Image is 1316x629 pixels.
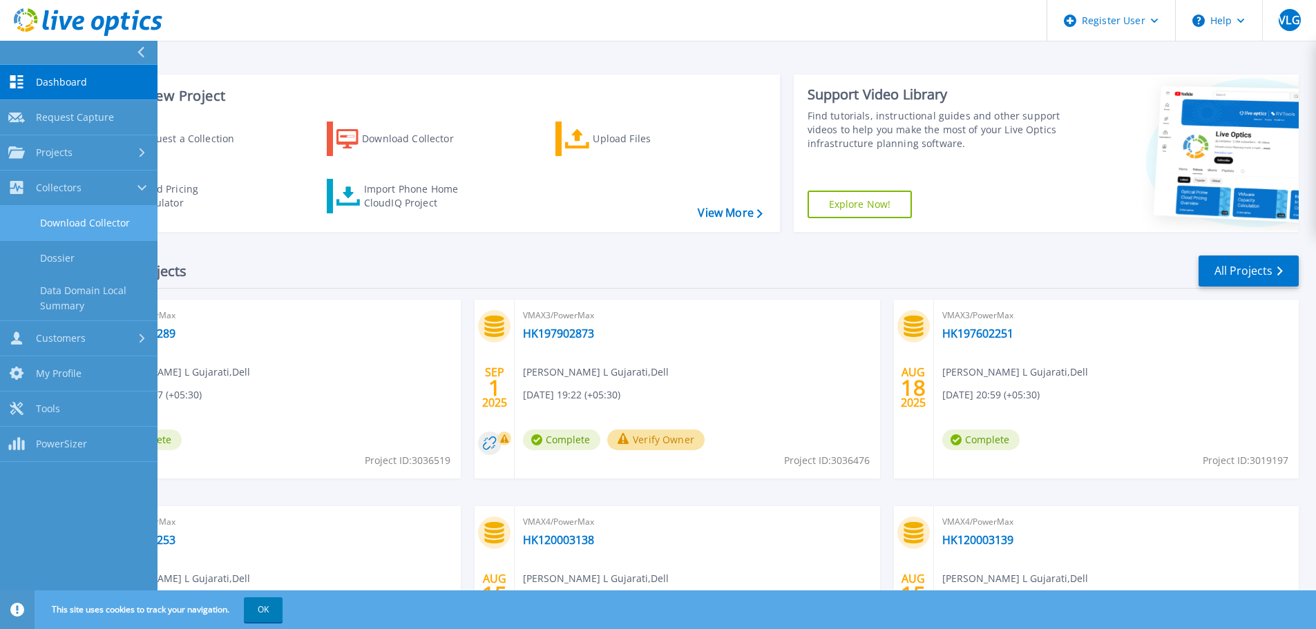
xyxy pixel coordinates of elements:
a: View More [698,206,762,220]
a: Download Collector [327,122,481,156]
span: [DATE] 20:59 (+05:30) [942,387,1040,403]
div: AUG 2025 [481,569,508,619]
a: Explore Now! [808,191,913,218]
span: [PERSON_NAME] L Gujarati , Dell [523,365,669,380]
span: Dashboard [36,76,87,88]
span: VMAX3/PowerMax [104,514,452,530]
div: Download Collector [362,125,473,153]
span: VLG [1279,14,1299,26]
div: AUG 2025 [900,362,926,413]
span: This site uses cookies to track your navigation. [38,597,283,622]
span: VMAX4/PowerMax [942,514,1290,530]
a: HK120003139 [942,533,1013,547]
span: VMAX4/PowerMax [523,514,871,530]
div: SEP 2025 [481,362,508,413]
h3: Start a New Project [98,88,762,104]
button: OK [244,597,283,622]
span: My Profile [36,367,82,380]
div: AUG 2025 [900,569,926,619]
span: [PERSON_NAME] L Gujarati , Dell [104,365,250,380]
span: Project ID: 3036476 [784,453,870,468]
span: Project ID: 3036519 [365,453,450,468]
span: Collectors [36,182,82,194]
span: 1 [488,382,501,394]
span: 18 [901,382,926,394]
span: [PERSON_NAME] L Gujarati , Dell [104,571,250,586]
div: Find tutorials, instructional guides and other support videos to help you make the most of your L... [808,109,1065,151]
span: VMAX3/PowerMax [104,308,452,323]
span: Customers [36,332,86,345]
div: Upload Files [593,125,703,153]
span: VMAX3/PowerMax [523,308,871,323]
button: Verify Owner [607,429,705,450]
span: 15 [901,588,926,600]
span: Request Capture [36,111,114,124]
span: [PERSON_NAME] L Gujarati , Dell [942,571,1088,586]
span: Complete [523,429,600,450]
span: [DATE] 19:22 (+05:30) [523,387,620,403]
span: Project ID: 3019197 [1203,453,1288,468]
span: Complete [942,429,1020,450]
span: Projects [36,146,73,159]
a: HK197902873 [523,327,594,340]
a: Cloud Pricing Calculator [98,179,252,213]
span: [PERSON_NAME] L Gujarati , Dell [942,365,1088,380]
a: Request a Collection [98,122,252,156]
a: Upload Files [555,122,709,156]
div: Support Video Library [808,86,1065,104]
span: [PERSON_NAME] L Gujarati , Dell [523,571,669,586]
div: Cloud Pricing Calculator [135,182,246,210]
a: All Projects [1199,255,1299,287]
span: VMAX3/PowerMax [942,308,1290,323]
span: 15 [482,588,507,600]
span: PowerSizer [36,438,87,450]
div: Import Phone Home CloudIQ Project [364,182,472,210]
a: HK197602251 [942,327,1013,340]
div: Request a Collection [137,125,248,153]
a: HK120003138 [523,533,594,547]
span: Tools [36,403,60,415]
